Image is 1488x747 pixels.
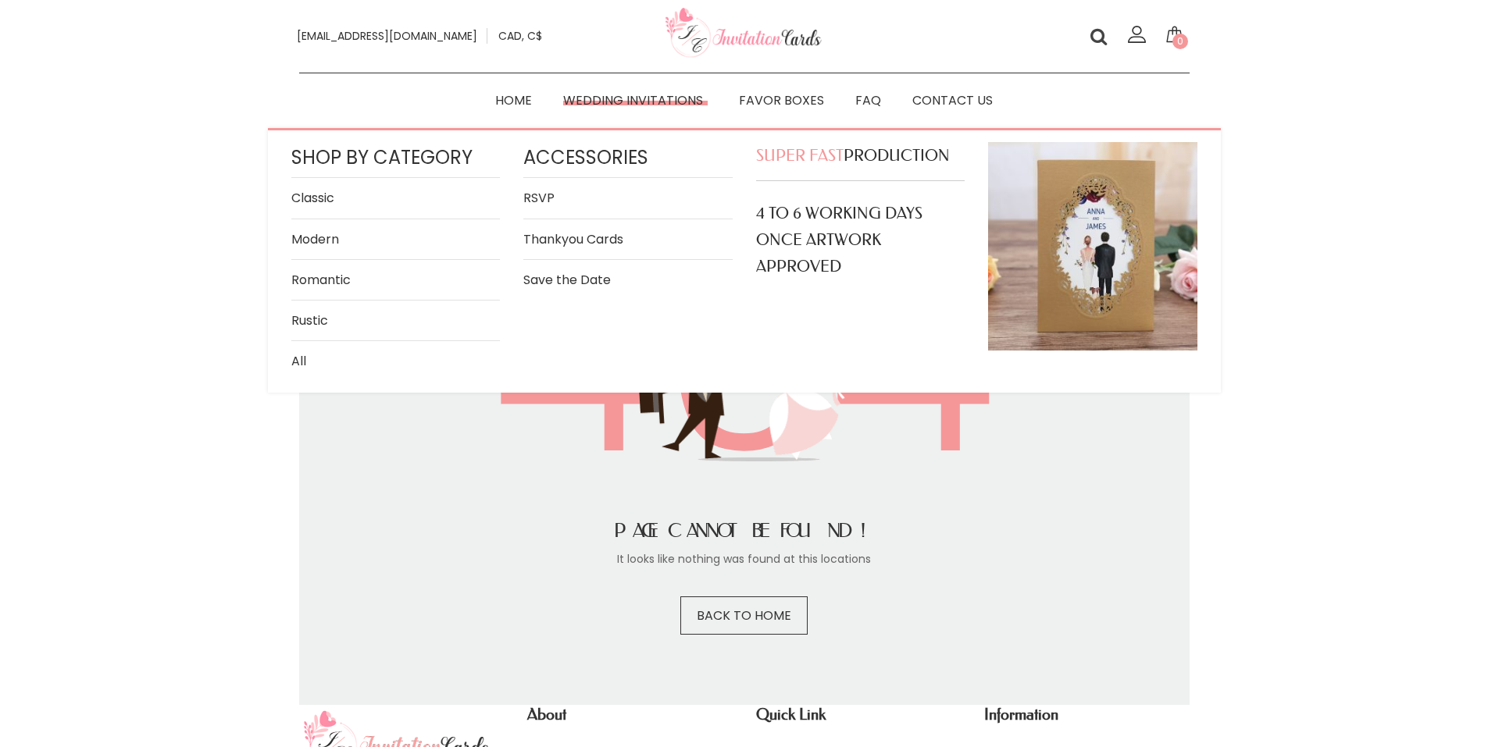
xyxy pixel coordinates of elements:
p: It looks like nothing was found at this locations [299,550,1190,569]
a: Rustic [291,310,501,331]
a: back to home [680,596,808,635]
a: Wedding Invitations [548,89,723,112]
a: Modern [291,229,501,250]
a: FAQ [840,89,897,112]
h4: Quick Link [756,705,962,724]
h4: PRODUCTION [756,142,965,169]
a: Home [480,89,548,112]
span: 404 [492,258,997,453]
a: Classic [291,187,501,208]
a: Your customized wedding cards [665,48,822,63]
a: Contact Us [897,89,1008,112]
a: Favor Boxes [723,89,840,112]
a: Romantic [291,269,501,290]
h4: Accessories [523,142,733,178]
a: Thankyou Cards [523,229,733,250]
h4: Information [984,705,1190,724]
a: Save the Date [523,269,733,290]
h1: page cannot be found! [299,515,1190,547]
a: [EMAIL_ADDRESS][DOMAIN_NAME] [287,28,487,44]
a: All [291,350,501,372]
h4: Shop by category [291,142,501,178]
span: [EMAIL_ADDRESS][DOMAIN_NAME] [297,28,477,44]
a: Login/register [1124,30,1149,46]
span: SUPER FAST [756,146,844,165]
span: 0 [1172,34,1188,49]
img: Invitationcards [665,8,822,59]
h4: 4 TO 6 WORKING DAYS ONCE ARTWORK APPROVED [756,200,965,279]
a: RSVP [523,187,733,208]
h4: About [527,705,733,724]
a: 0 [1161,21,1188,52]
